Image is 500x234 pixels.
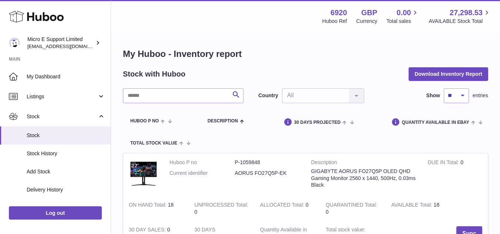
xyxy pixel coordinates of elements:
[426,92,440,99] label: Show
[429,18,491,25] span: AVAILABLE Stock Total
[422,153,488,196] td: 0
[356,18,377,25] div: Currency
[386,18,419,25] span: Total sales
[194,202,248,210] strong: UNPROCESSED Total
[326,209,329,215] span: 0
[27,186,105,193] span: Delivery History
[235,170,300,177] dd: AORUS FO27Q5P-EK
[294,120,341,125] span: 30 DAYS PROJECTED
[260,202,306,210] strong: ALLOCATED Total
[27,93,97,100] span: Listings
[130,119,159,123] span: Huboo P no
[27,150,105,157] span: Stock History
[27,132,105,139] span: Stock
[397,8,411,18] span: 0.00
[27,204,105,211] span: ASN Uploads
[258,92,278,99] label: Country
[386,196,451,221] td: 18
[129,159,158,189] img: product image
[311,168,417,189] div: GIGABYTE AORUS FO27Q5P OLED QHD Gaming Monitor 2560 x 1440, 500Hz, 0.03ms Black
[27,113,97,120] span: Stock
[391,202,433,210] strong: AVAILABLE Total
[123,69,185,79] h2: Stock with Huboo
[473,92,488,99] span: entries
[123,48,488,60] h1: My Huboo - Inventory report
[9,206,102,220] a: Log out
[330,8,347,18] strong: 6920
[27,168,105,175] span: Add Stock
[27,73,105,80] span: My Dashboard
[189,196,254,221] td: 0
[255,196,320,221] td: 0
[450,8,483,18] span: 27,298.53
[322,18,347,25] div: Huboo Ref
[428,159,460,167] strong: DUE IN Total
[409,67,488,81] button: Download Inventory Report
[429,8,491,25] a: 27,298.53 AVAILABLE Stock Total
[27,43,109,49] span: [EMAIL_ADDRESS][DOMAIN_NAME]
[9,37,20,48] img: contact@micropcsupport.com
[361,8,377,18] strong: GBP
[27,36,94,50] div: Micro E Support Limited
[386,8,419,25] a: 0.00 Total sales
[235,159,300,166] dd: P-1059848
[129,202,168,210] strong: ON HAND Total
[170,159,235,166] dt: Huboo P no
[208,119,238,123] span: Description
[402,120,469,125] span: Quantity Available in eBay
[130,141,177,146] span: Total stock value
[326,202,377,210] strong: QUARANTINED Total
[123,196,189,221] td: 18
[311,159,417,168] strong: Description
[170,170,235,177] dt: Current identifier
